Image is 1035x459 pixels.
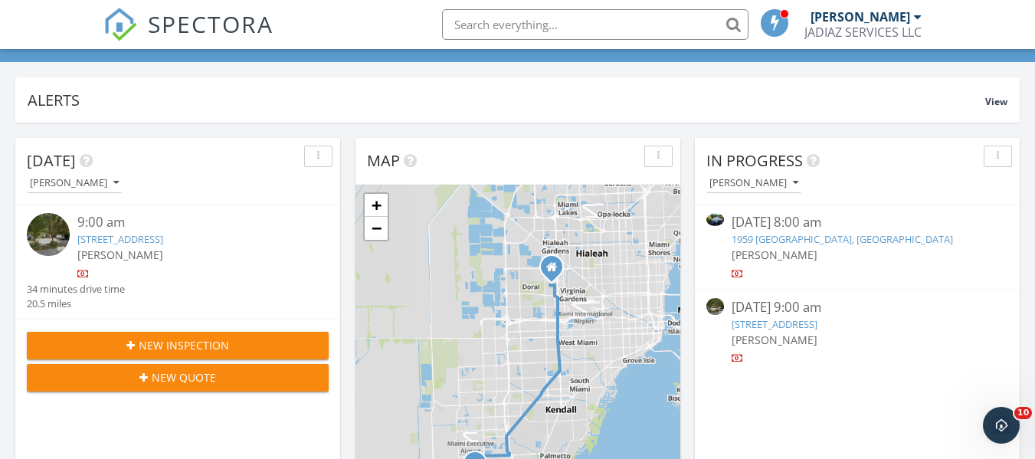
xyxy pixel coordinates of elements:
[152,369,216,385] span: New Quote
[77,248,163,262] span: [PERSON_NAME]
[367,150,400,171] span: Map
[1014,407,1032,419] span: 10
[552,267,561,276] div: 8115 NW 53RD ST #106, Doral FL 33166
[732,298,983,317] div: [DATE] 9:00 am
[148,8,273,40] span: SPECTORA
[27,332,329,359] button: New Inspection
[27,364,329,392] button: New Quote
[442,9,748,40] input: Search everything...
[28,90,985,110] div: Alerts
[732,232,953,246] a: 1959 [GEOGRAPHIC_DATA], [GEOGRAPHIC_DATA]
[732,213,983,232] div: [DATE] 8:00 am
[706,298,724,316] img: streetview
[709,178,798,189] div: [PERSON_NAME]
[27,282,125,297] div: 34 minutes drive time
[985,95,1007,108] span: View
[732,317,817,331] a: [STREET_ADDRESS]
[77,232,163,246] a: [STREET_ADDRESS]
[103,21,273,53] a: SPECTORA
[27,213,70,256] img: streetview
[804,25,922,40] div: JADIAZ SERVICES LLC
[732,333,817,347] span: [PERSON_NAME]
[77,213,304,232] div: 9:00 am
[732,248,817,262] span: [PERSON_NAME]
[706,298,1008,366] a: [DATE] 9:00 am [STREET_ADDRESS] [PERSON_NAME]
[811,9,910,25] div: [PERSON_NAME]
[27,173,122,194] button: [PERSON_NAME]
[706,150,803,171] span: In Progress
[30,178,119,189] div: [PERSON_NAME]
[27,213,329,311] a: 9:00 am [STREET_ADDRESS] [PERSON_NAME] 34 minutes drive time 20.5 miles
[706,173,801,194] button: [PERSON_NAME]
[27,297,125,311] div: 20.5 miles
[103,8,137,41] img: The Best Home Inspection Software - Spectora
[706,213,1008,281] a: [DATE] 8:00 am 1959 [GEOGRAPHIC_DATA], [GEOGRAPHIC_DATA] [PERSON_NAME]
[27,150,76,171] span: [DATE]
[365,217,388,240] a: Zoom out
[706,213,724,226] img: 9560172%2Fcover_photos%2FDHzXwgvMIT01C4QHuUiR%2Fsmall.jpeg
[139,337,229,353] span: New Inspection
[983,407,1020,444] iframe: Intercom live chat
[365,194,388,217] a: Zoom in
